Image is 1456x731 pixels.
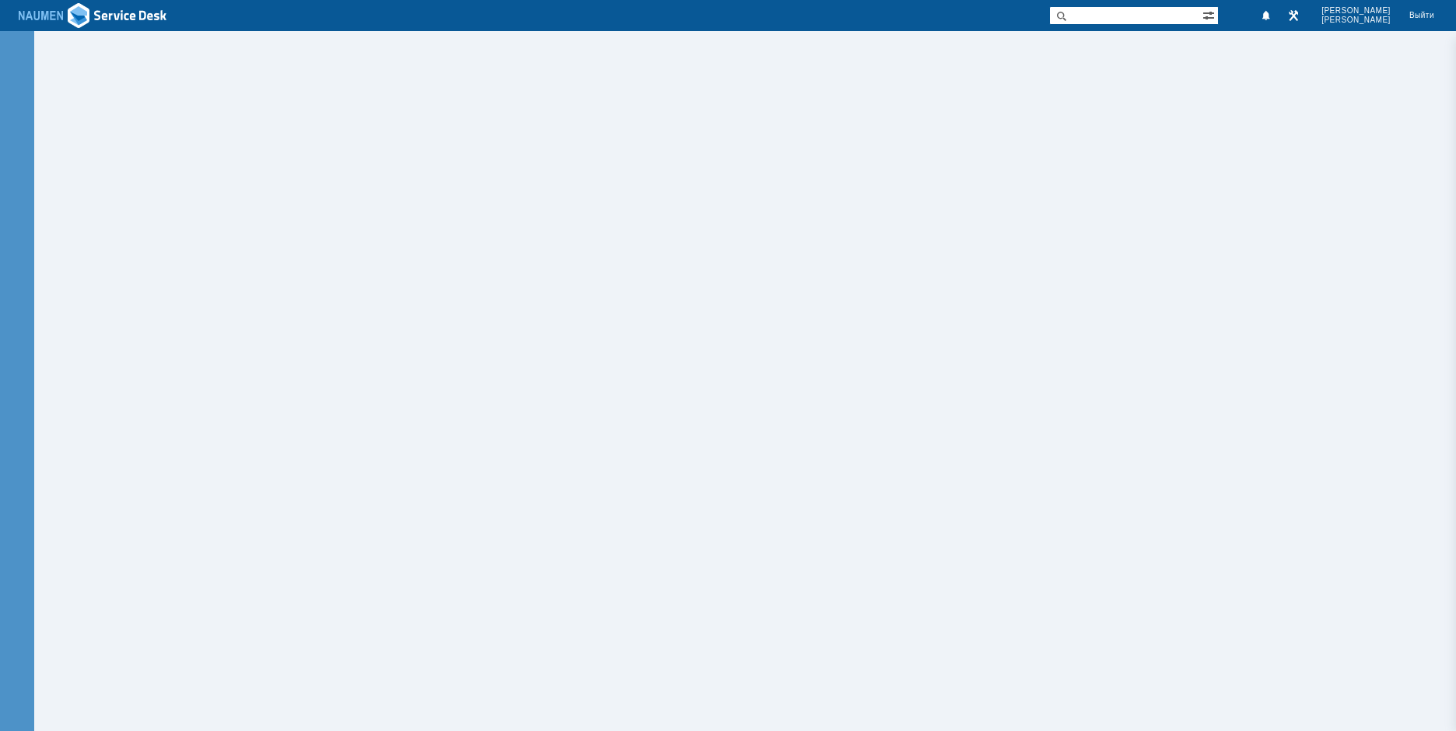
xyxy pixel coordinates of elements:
a: Перейти на домашнюю страницу [19,2,167,30]
span: [PERSON_NAME] [1321,16,1391,25]
a: Перейти в интерфейс администратора [1284,6,1303,25]
span: Расширенный поиск [1202,7,1218,22]
span: [PERSON_NAME] [1321,6,1391,16]
img: Ad3g3kIAYj9CAAAAAElFTkSuQmCC [19,2,167,30]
